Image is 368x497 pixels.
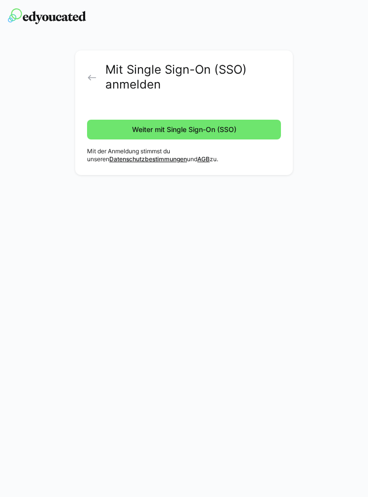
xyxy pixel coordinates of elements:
a: Datenschutzbestimmungen [109,155,187,163]
h2: Mit Single Sign-On (SSO) anmelden [105,62,281,92]
button: Weiter mit Single Sign-On (SSO) [87,120,281,139]
img: edyoucated [8,8,86,24]
a: AGB [197,155,210,163]
p: Mit der Anmeldung stimmst du unseren und zu. [87,147,281,163]
span: Weiter mit Single Sign-On (SSO) [131,125,238,135]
